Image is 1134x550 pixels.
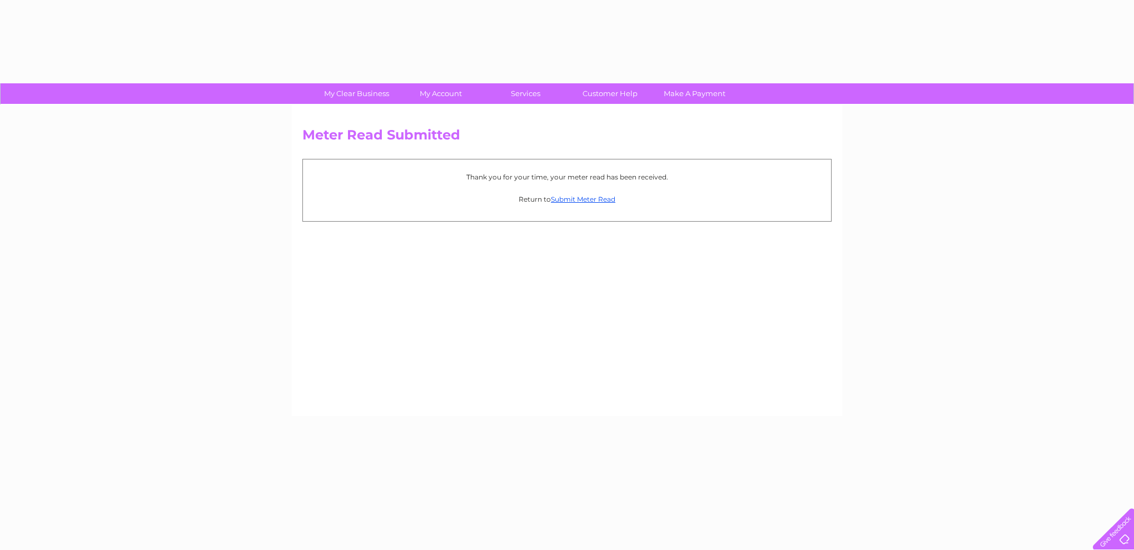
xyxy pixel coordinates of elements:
[309,172,825,182] p: Thank you for your time, your meter read has been received.
[564,83,656,104] a: Customer Help
[302,127,832,148] h2: Meter Read Submitted
[309,194,825,204] p: Return to
[551,195,615,203] a: Submit Meter Read
[480,83,571,104] a: Services
[311,83,402,104] a: My Clear Business
[649,83,740,104] a: Make A Payment
[395,83,487,104] a: My Account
